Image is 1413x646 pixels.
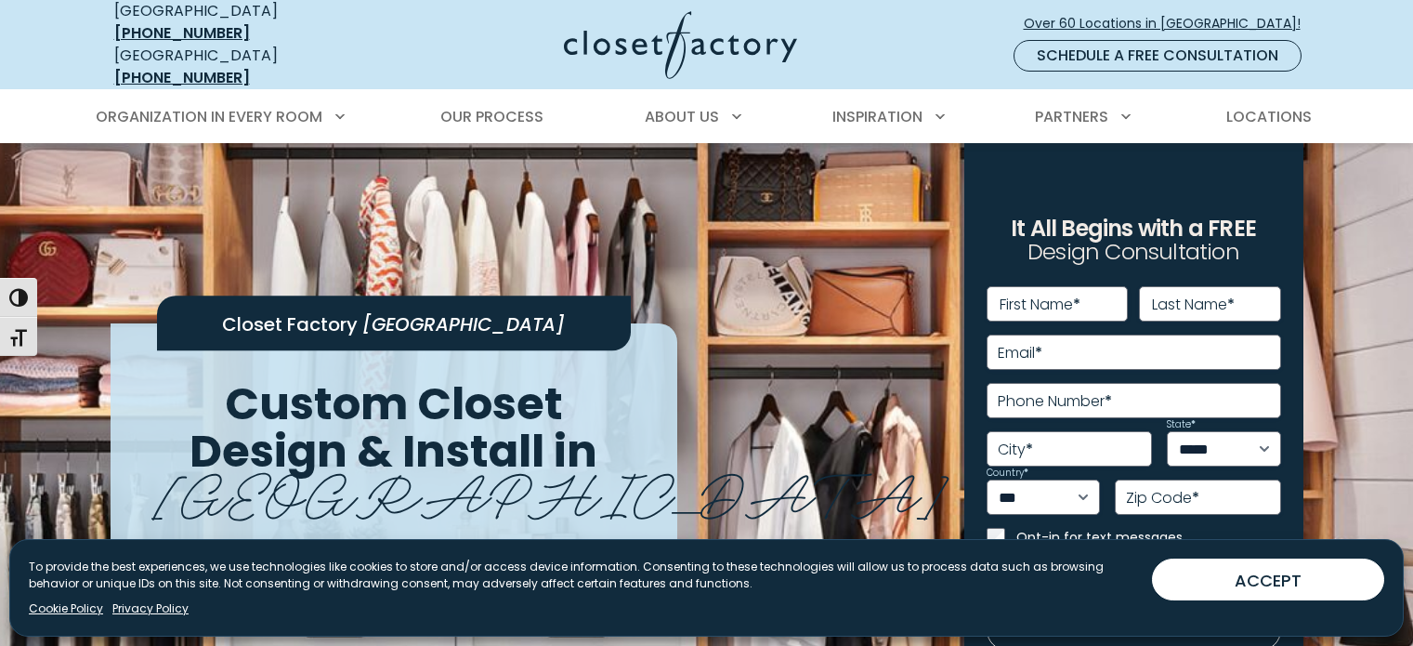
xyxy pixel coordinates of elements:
[1152,559,1384,600] button: ACCEPT
[1016,528,1281,547] label: Opt-in for text messages
[1167,420,1196,429] label: State
[832,106,922,127] span: Inspiration
[153,447,948,532] span: [GEOGRAPHIC_DATA]
[1027,237,1239,268] span: Design Consultation
[1023,7,1316,40] a: Over 60 Locations in [GEOGRAPHIC_DATA]!
[96,106,322,127] span: Organization in Every Room
[114,22,250,44] a: [PHONE_NUMBER]
[1014,40,1302,72] a: Schedule a Free Consultation
[29,559,1137,592] p: To provide the best experiences, we use technologies like cookies to store and/or access device i...
[645,106,719,127] span: About Us
[440,106,543,127] span: Our Process
[564,11,797,79] img: Closet Factory Logo
[29,600,103,617] a: Cookie Policy
[222,311,358,337] span: Closet Factory
[998,346,1042,361] label: Email
[987,468,1028,478] label: Country
[83,91,1331,143] nav: Primary Menu
[114,45,384,89] div: [GEOGRAPHIC_DATA]
[1000,297,1080,312] label: First Name
[114,67,250,88] a: [PHONE_NUMBER]
[1035,106,1108,127] span: Partners
[1152,297,1235,312] label: Last Name
[112,600,189,617] a: Privacy Policy
[1126,491,1199,506] label: Zip Code
[1024,14,1315,33] span: Over 60 Locations in [GEOGRAPHIC_DATA]!
[190,373,597,482] span: Custom Closet Design & Install in
[1226,106,1312,127] span: Locations
[362,311,565,337] span: [GEOGRAPHIC_DATA]
[1011,213,1256,244] span: It All Begins with a FREE
[998,394,1112,409] label: Phone Number
[998,442,1033,457] label: City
